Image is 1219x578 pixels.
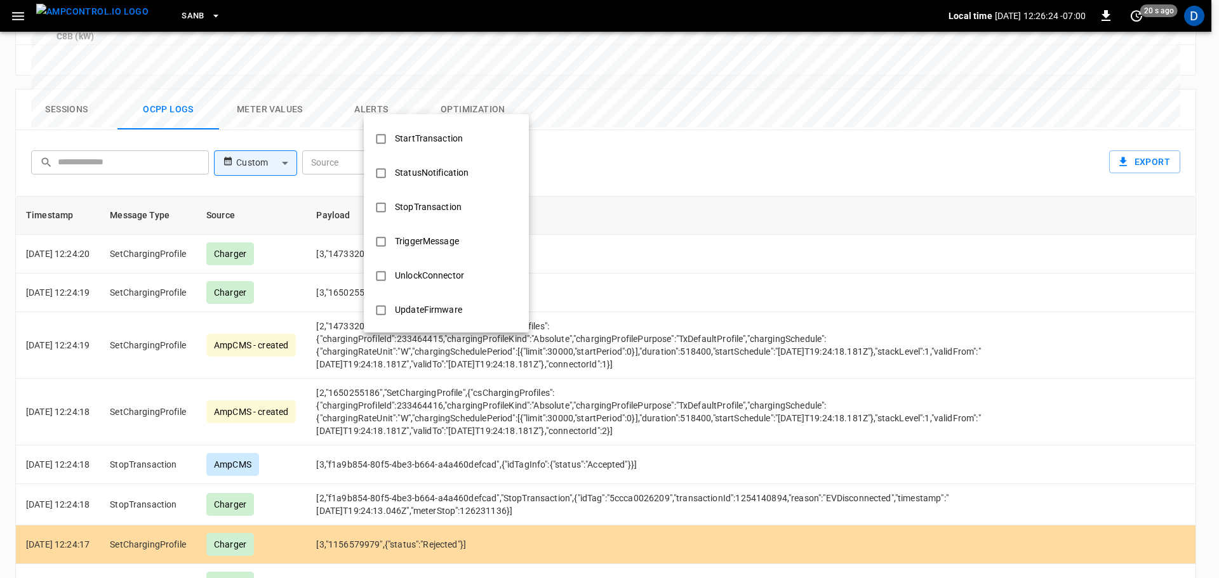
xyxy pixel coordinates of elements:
div: StatusNotification [387,161,476,185]
div: StopTransaction [387,195,469,219]
div: StartTransaction [387,127,470,150]
div: UpdateFirmware [387,298,470,322]
div: TriggerMessage [387,230,467,253]
div: UnlockConnector [387,264,472,287]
